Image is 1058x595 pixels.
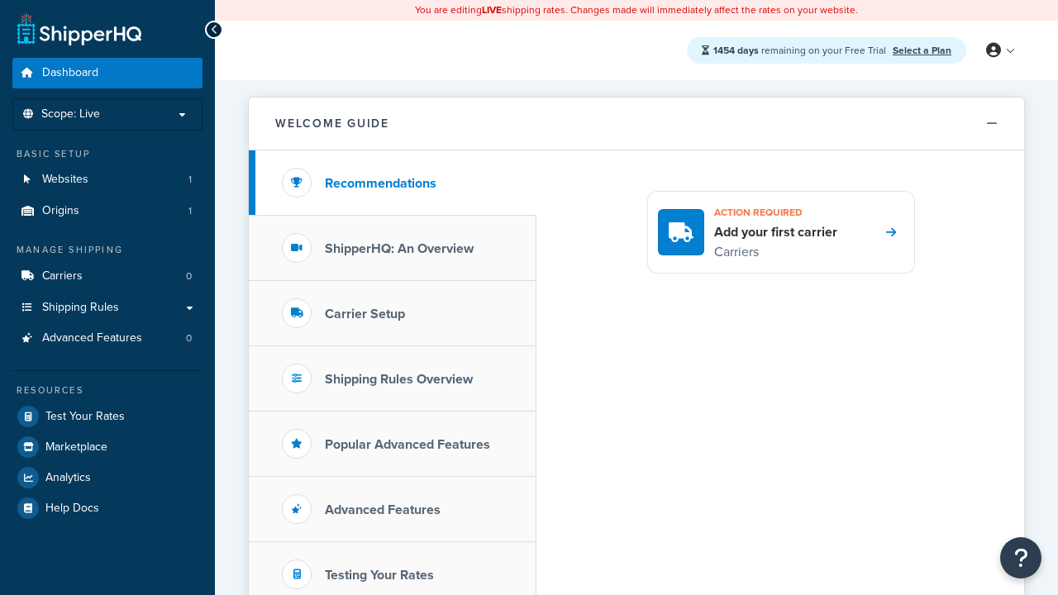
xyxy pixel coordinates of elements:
[12,58,203,88] a: Dashboard
[45,502,99,516] span: Help Docs
[42,173,88,187] span: Websites
[482,2,502,17] b: LIVE
[12,402,203,431] a: Test Your Rates
[713,43,889,58] span: remaining on your Free Trial
[12,164,203,195] li: Websites
[714,202,837,223] h3: Action required
[42,66,98,80] span: Dashboard
[275,117,389,130] h2: Welcome Guide
[42,331,142,345] span: Advanced Features
[45,410,125,424] span: Test Your Rates
[714,223,837,241] h4: Add your first carrier
[42,204,79,218] span: Origins
[325,502,441,517] h3: Advanced Features
[325,437,490,452] h3: Popular Advanced Features
[325,241,474,256] h3: ShipperHQ: An Overview
[714,241,837,263] p: Carriers
[45,440,107,455] span: Marketplace
[12,196,203,226] li: Origins
[12,196,203,226] a: Origins1
[249,98,1024,150] button: Welcome Guide
[45,471,91,485] span: Analytics
[12,164,203,195] a: Websites1
[188,173,192,187] span: 1
[188,204,192,218] span: 1
[713,43,759,58] strong: 1454 days
[186,331,192,345] span: 0
[893,43,951,58] a: Select a Plan
[12,493,203,523] a: Help Docs
[12,463,203,493] a: Analytics
[12,147,203,161] div: Basic Setup
[186,269,192,283] span: 0
[42,269,83,283] span: Carriers
[12,323,203,354] a: Advanced Features0
[12,323,203,354] li: Advanced Features
[12,261,203,292] li: Carriers
[12,383,203,397] div: Resources
[42,301,119,315] span: Shipping Rules
[325,568,434,583] h3: Testing Your Rates
[1000,537,1041,578] button: Open Resource Center
[325,176,436,191] h3: Recommendations
[12,432,203,462] a: Marketplace
[41,107,100,121] span: Scope: Live
[12,293,203,323] a: Shipping Rules
[325,372,473,387] h3: Shipping Rules Overview
[12,243,203,257] div: Manage Shipping
[12,261,203,292] a: Carriers0
[325,307,405,321] h3: Carrier Setup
